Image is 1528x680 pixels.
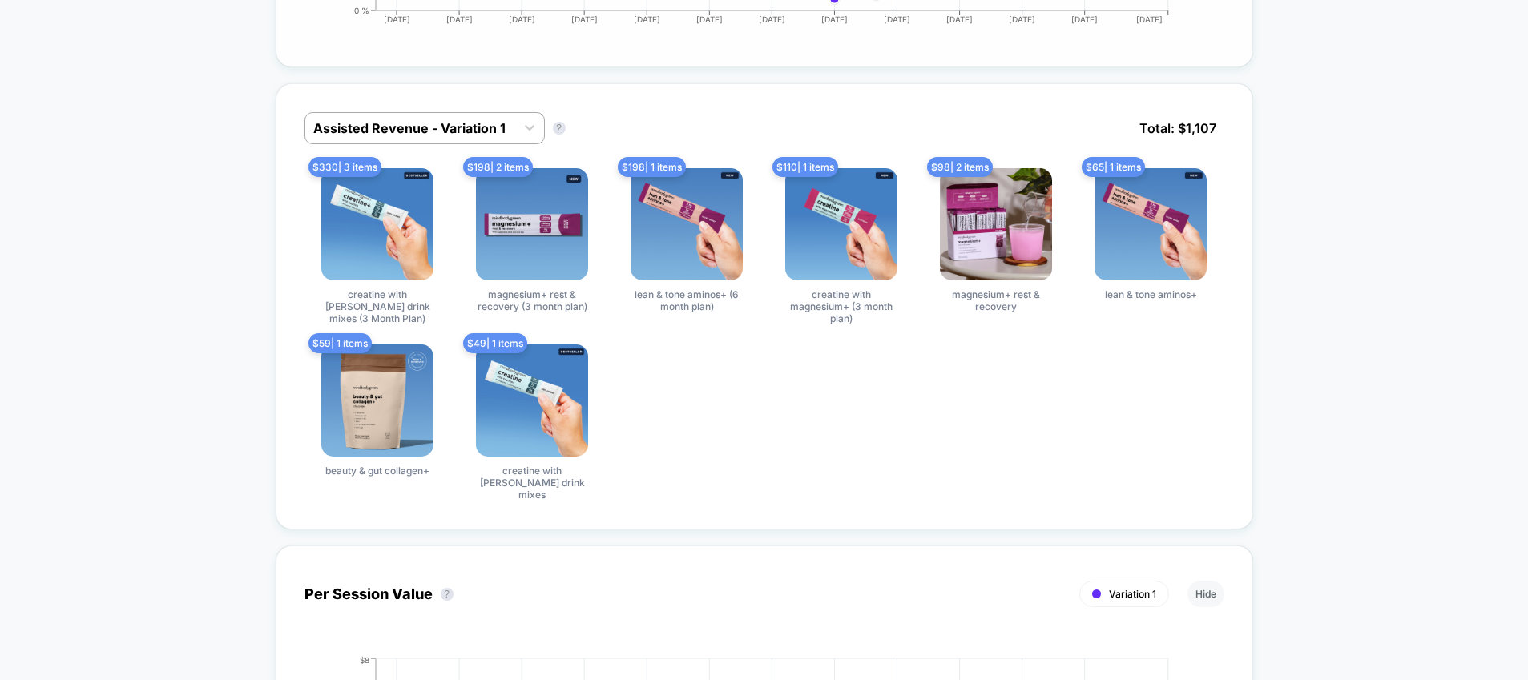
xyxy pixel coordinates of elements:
[441,588,454,601] button: ?
[1071,14,1098,24] tspan: [DATE]
[940,168,1052,280] img: magnesium+ rest & recovery
[317,288,437,324] span: creatine with [PERSON_NAME] drink mixes (3 Month Plan)
[476,344,588,457] img: creatine with taurine+ drink mixes
[325,465,429,477] span: beauty & gut collagen+
[509,14,535,24] tspan: [DATE]
[936,288,1056,312] span: magnesium+ rest & recovery
[821,14,848,24] tspan: [DATE]
[785,168,897,280] img: creatine with magnesium+ (3 month plan)
[1131,112,1224,144] span: Total: $ 1,107
[1009,14,1035,24] tspan: [DATE]
[618,157,686,177] span: $ 198 | 1 items
[631,168,743,280] img: lean & tone aminos+ (6 month plan)
[1105,288,1197,300] span: lean & tone aminos+
[1095,168,1207,280] img: lean & tone aminos+
[308,157,381,177] span: $ 330 | 3 items
[1136,14,1163,24] tspan: [DATE]
[927,157,993,177] span: $ 98 | 2 items
[1109,588,1156,600] span: Variation 1
[463,333,527,353] span: $ 49 | 1 items
[759,14,785,24] tspan: [DATE]
[308,333,372,353] span: $ 59 | 1 items
[321,344,433,457] img: beauty & gut collagen+
[446,14,473,24] tspan: [DATE]
[571,14,598,24] tspan: [DATE]
[634,14,660,24] tspan: [DATE]
[553,122,566,135] button: ?
[1187,581,1224,607] button: Hide
[321,168,433,280] img: creatine with taurine+ drink mixes (3 Month Plan)
[627,288,747,312] span: lean & tone aminos+ (6 month plan)
[1082,157,1145,177] span: $ 65 | 1 items
[772,157,838,177] span: $ 110 | 1 items
[360,655,369,665] tspan: $8
[384,14,410,24] tspan: [DATE]
[696,14,723,24] tspan: [DATE]
[476,168,588,280] img: magnesium+ rest & recovery (3 month plan)
[463,157,533,177] span: $ 198 | 2 items
[781,288,901,324] span: creatine with magnesium+ (3 month plan)
[472,465,592,501] span: creatine with [PERSON_NAME] drink mixes
[884,14,910,24] tspan: [DATE]
[354,5,369,14] tspan: 0 %
[946,14,973,24] tspan: [DATE]
[472,288,592,312] span: magnesium+ rest & recovery (3 month plan)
